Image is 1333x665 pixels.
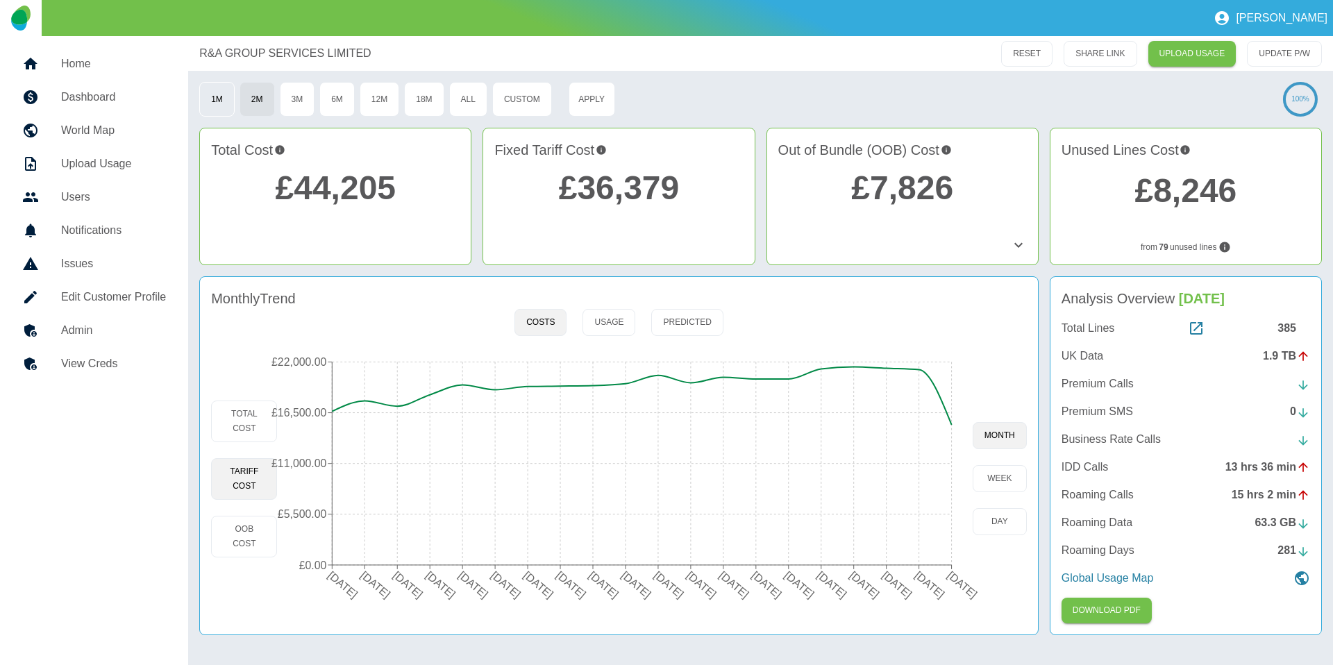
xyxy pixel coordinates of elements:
tspan: [DATE] [554,569,588,600]
button: Costs [514,309,567,336]
a: £44,205 [276,169,396,206]
tspan: [DATE] [456,569,490,600]
span: [DATE] [1179,291,1225,306]
tspan: [DATE] [521,569,555,600]
svg: This is the total charges incurred over 2 months [274,140,285,160]
tspan: [DATE] [913,569,947,600]
div: 281 [1277,542,1310,559]
h5: Issues [61,255,166,272]
a: Users [11,180,177,214]
p: UK Data [1062,348,1103,364]
tspan: [DATE] [392,569,426,600]
button: OOB Cost [211,516,277,557]
svg: Lines not used during your chosen timeframe. If multiple months selected only lines never used co... [1218,241,1231,253]
tspan: £22,000.00 [271,356,327,368]
p: Premium SMS [1062,403,1133,420]
tspan: [DATE] [717,569,751,600]
div: 15 hrs 2 min [1232,487,1310,503]
tspan: [DATE] [782,569,816,600]
h5: Edit Customer Profile [61,289,166,305]
button: 6M [319,82,355,117]
p: IDD Calls [1062,459,1109,475]
a: Home [11,47,177,81]
a: £7,826 [851,169,953,206]
div: 13 hrs 36 min [1225,459,1310,475]
svg: Potential saving if surplus lines removed at contract renewal [1180,140,1191,160]
tspan: £5,500.00 [278,508,327,520]
a: Premium SMS0 [1062,403,1310,420]
p: Roaming Days [1062,542,1134,559]
tspan: [DATE] [685,569,719,600]
h5: Users [61,189,166,205]
h5: Home [61,56,166,72]
button: RESET [1001,41,1053,67]
button: Tariff Cost [211,458,277,500]
b: 79 [1159,241,1168,253]
p: Roaming Data [1062,514,1132,531]
a: £8,246 [1134,172,1236,209]
button: 12M [360,82,399,117]
a: Premium Calls [1062,376,1310,392]
text: 100% [1291,95,1309,103]
a: Roaming Data63.3 GB [1062,514,1310,531]
p: Total Lines [1062,320,1115,337]
p: Premium Calls [1062,376,1134,392]
p: from unused lines [1062,241,1310,253]
button: week [973,465,1027,492]
h4: Total Cost [211,140,460,160]
tspan: [DATE] [848,569,882,600]
h4: Unused Lines Cost [1062,140,1310,163]
a: Global Usage Map [1062,570,1310,587]
button: Custom [492,82,552,117]
button: Apply [569,82,615,117]
a: World Map [11,114,177,147]
button: SHARE LINK [1064,41,1137,67]
h4: Fixed Tariff Cost [494,140,743,160]
a: UK Data1.9 TB [1062,348,1310,364]
tspan: [DATE] [326,569,360,600]
button: All [449,82,487,117]
div: 1.9 TB [1263,348,1310,364]
a: UPLOAD USAGE [1148,41,1236,67]
a: Roaming Days281 [1062,542,1310,559]
p: Business Rate Calls [1062,431,1161,448]
button: 2M [240,82,275,117]
tspan: [DATE] [750,569,784,600]
tspan: [DATE] [880,569,914,600]
tspan: £0.00 [299,559,327,571]
a: Notifications [11,214,177,247]
a: £36,379 [559,169,680,206]
button: [PERSON_NAME] [1208,4,1333,32]
h5: View Creds [61,355,166,372]
h4: Monthly Trend [211,288,296,309]
tspan: [DATE] [359,569,393,600]
a: IDD Calls13 hrs 36 min [1062,459,1310,475]
a: Admin [11,314,177,347]
h5: World Map [61,122,166,139]
button: 3M [280,82,315,117]
svg: Costs outside of your fixed tariff [941,140,952,160]
h4: Out of Bundle (OOB) Cost [778,140,1027,160]
p: Global Usage Map [1062,570,1154,587]
button: Predicted [651,309,723,336]
tspan: £16,500.00 [271,407,327,419]
button: month [973,422,1027,449]
a: R&A GROUP SERVICES LIMITED [199,45,371,62]
a: Business Rate Calls [1062,431,1310,448]
tspan: [DATE] [652,569,686,600]
button: 18M [404,82,444,117]
tspan: [DATE] [424,569,458,600]
tspan: [DATE] [815,569,849,600]
tspan: [DATE] [587,569,621,600]
button: Total Cost [211,401,277,442]
tspan: [DATE] [489,569,523,600]
tspan: [DATE] [619,569,653,600]
h5: Notifications [61,222,166,239]
button: UPDATE P/W [1247,41,1322,67]
p: Roaming Calls [1062,487,1134,503]
a: Roaming Calls15 hrs 2 min [1062,487,1310,503]
p: [PERSON_NAME] [1236,12,1327,24]
button: Click here to download the most recent invoice. If the current month’s invoice is unavailable, th... [1062,598,1152,623]
button: day [973,508,1027,535]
